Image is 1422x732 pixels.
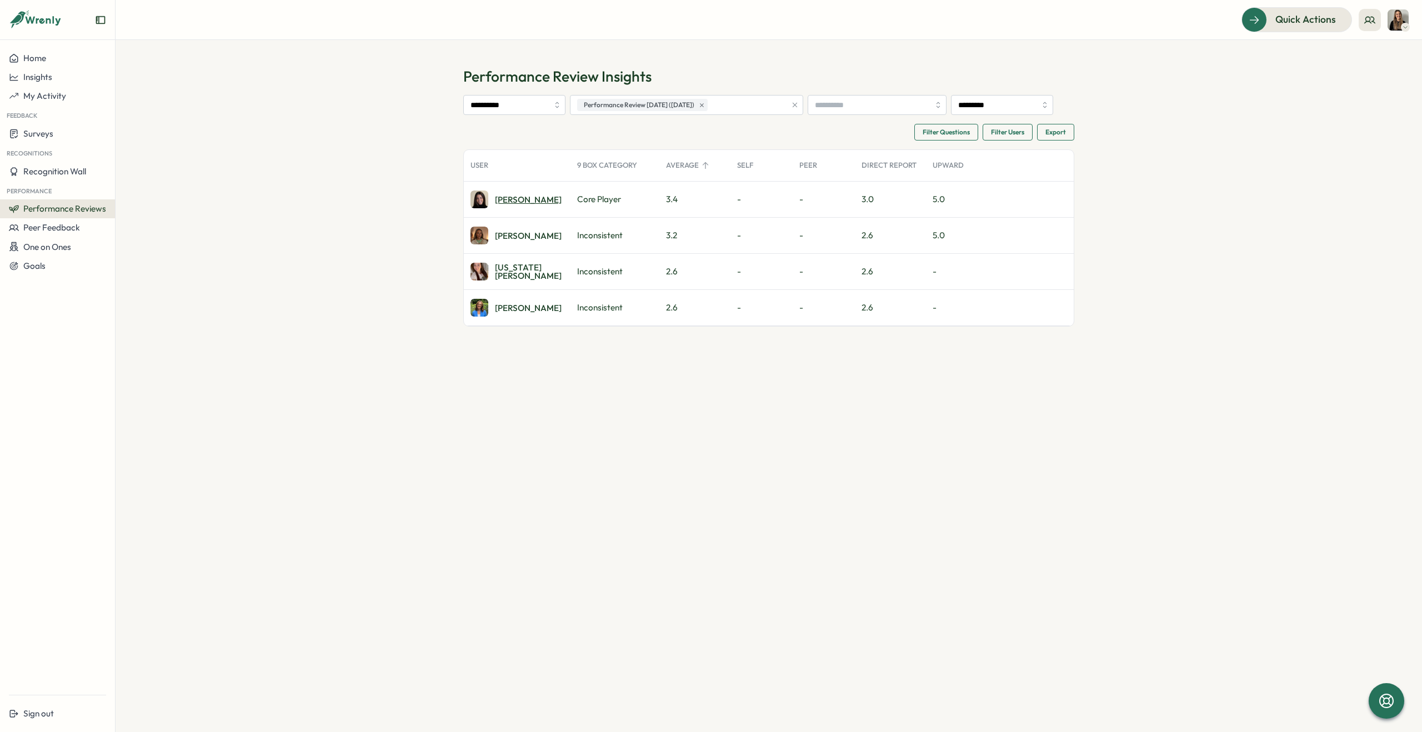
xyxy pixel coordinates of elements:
[23,91,66,101] span: My Activity
[730,254,793,289] div: -
[470,227,488,244] img: Emily Cherrett
[495,263,564,280] div: [US_STATE][PERSON_NAME]
[855,154,926,177] div: Direct Report
[730,290,793,325] div: -
[991,124,1024,140] span: Filter Users
[862,302,873,314] div: 2.6
[926,218,988,253] div: 5.0
[495,304,562,312] div: [PERSON_NAME]
[659,290,730,325] div: 2.6
[862,229,873,242] div: 2.6
[730,218,793,253] div: -
[495,232,562,240] div: [PERSON_NAME]
[793,154,855,177] div: Peer
[1037,124,1074,141] button: Export
[470,227,562,244] a: Emily Cherrett[PERSON_NAME]
[495,195,562,204] div: [PERSON_NAME]
[983,124,1033,141] button: Filter Users
[659,218,730,253] div: 3.2
[793,218,855,253] div: -
[926,290,988,325] div: -
[470,299,488,317] img: Ellie Haywood
[1388,9,1409,31] img: Niamh Linton
[23,166,86,177] span: Recognition Wall
[659,182,730,217] div: 3.4
[862,265,873,278] div: 2.6
[95,14,106,26] button: Expand sidebar
[23,242,71,252] span: One on Ones
[464,154,570,177] div: User
[570,254,659,289] div: Inconsistent
[926,182,988,217] div: 5.0
[570,154,659,177] div: 9 Box Category
[470,263,564,280] a: Georgia Hartnup[US_STATE][PERSON_NAME]
[470,299,562,317] a: Ellie Haywood[PERSON_NAME]
[926,254,988,289] div: -
[23,128,53,139] span: Surveys
[470,263,488,280] img: Georgia Hartnup
[584,100,694,111] span: Performance Review [DATE] ([DATE])
[1275,12,1336,27] span: Quick Actions
[23,53,46,63] span: Home
[1045,124,1066,140] span: Export
[926,154,988,177] div: Upward
[730,182,793,217] div: -
[793,254,855,289] div: -
[570,290,659,325] div: Inconsistent
[570,182,659,217] div: Core Player
[23,222,80,233] span: Peer Feedback
[914,124,978,141] button: Filter Questions
[23,72,52,82] span: Insights
[659,254,730,289] div: 2.6
[923,124,970,140] span: Filter Questions
[730,154,793,177] div: Self
[470,190,488,208] img: Lauren Hymanson
[793,182,855,217] div: -
[1241,7,1352,32] button: Quick Actions
[862,193,874,205] div: 3.0
[23,708,54,719] span: Sign out
[659,154,730,177] div: Average
[470,190,562,208] a: Lauren Hymanson[PERSON_NAME]
[23,260,46,271] span: Goals
[23,203,106,214] span: Performance Reviews
[570,218,659,253] div: Inconsistent
[463,67,1074,86] h1: Performance Review Insights
[793,290,855,325] div: -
